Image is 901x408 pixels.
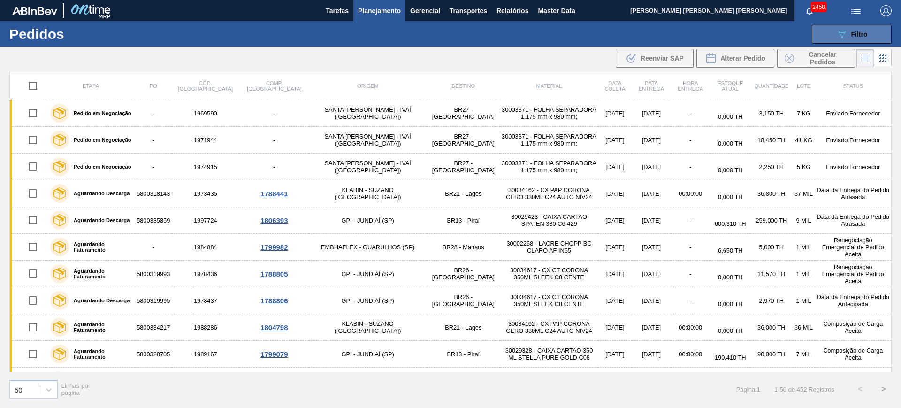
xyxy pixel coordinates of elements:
[696,49,774,68] button: Alterar Pedido
[427,127,500,154] td: BR27 - [GEOGRAPHIC_DATA]
[69,137,131,143] label: Pedido em Negociação
[500,341,598,368] td: 30029328 - CAIXA CARTAO 350 ML STELLA PURE GOLD C08
[427,287,500,314] td: BR26 - [GEOGRAPHIC_DATA]
[241,270,307,278] div: 1788805
[750,127,792,154] td: 18,450 TH
[856,49,874,67] div: Visão em Lista
[61,382,91,396] span: Linhas por página
[150,83,157,89] span: PO
[10,314,892,341] a: Aguardando Faturamento58003342171988286KLABIN - SUZANO ([GEOGRAPHIC_DATA])BR21 - Lages30034162 - ...
[69,348,131,360] label: Aguardando Faturamento
[500,154,598,180] td: 30003371 - FOLHA SEPARADORA 1.175 mm x 980 mm;
[427,180,500,207] td: BR21 - Lages
[750,100,792,127] td: 3,150 TH
[718,113,742,120] span: 0,000 TH
[69,217,130,223] label: Aguardando Descarga
[427,207,500,234] td: BR13 - Piraí
[715,220,746,227] span: 600,310 TH
[750,341,792,368] td: 90,000 TH
[815,314,892,341] td: Composição de Carga Aceita
[241,323,307,331] div: 1804798
[10,127,892,154] a: Pedido em Negociação-1971944-SANTA [PERSON_NAME] - IVAÍ ([GEOGRAPHIC_DATA])BR27 - [GEOGRAPHIC_DAT...
[241,190,307,198] div: 1788441
[880,5,892,16] img: Logout
[793,341,815,368] td: 7 MIL
[671,314,710,341] td: 00:00:00
[718,327,742,334] span: 0,000 TH
[616,49,694,68] button: Reenviar SAP
[239,100,309,127] td: -
[639,80,664,92] span: Data entrega
[671,234,710,261] td: -
[598,100,632,127] td: [DATE]
[10,154,892,180] a: Pedido em Negociação-1974915-SANTA [PERSON_NAME] - IVAÍ ([GEOGRAPHIC_DATA])BR27 - [GEOGRAPHIC_DAT...
[815,261,892,287] td: Renegociação Emergencial de Pedido Aceita
[793,234,815,261] td: 1 MIL
[671,180,710,207] td: 00:00:00
[427,100,500,127] td: BR27 - [GEOGRAPHIC_DATA]
[171,234,239,261] td: 1984884
[718,167,742,174] span: 0,000 TH
[69,191,130,196] label: Aguardando Descarga
[247,80,301,92] span: Comp. [GEOGRAPHIC_DATA]
[135,180,171,207] td: 5800318143
[715,354,746,361] span: 190,410 TH
[632,234,671,261] td: [DATE]
[241,216,307,224] div: 1806393
[598,261,632,287] td: [DATE]
[171,261,239,287] td: 1978436
[309,127,427,154] td: SANTA [PERSON_NAME] - IVAÍ ([GEOGRAPHIC_DATA])
[777,49,855,68] button: Cancelar Pedidos
[171,287,239,314] td: 1978437
[815,287,892,314] td: Data da Entrega do Pedido Antecipada
[10,287,892,314] a: Aguardando Descarga58003199951978437GPI - JUNDIAÍ (SP)BR26 - [GEOGRAPHIC_DATA]30034617 - CX CT CO...
[10,207,892,234] a: Aguardando Descarga58003358591997724GPI - JUNDIAÍ (SP)BR13 - Piraí30029423 - CAIXA CARTAO SPATEN ...
[12,7,57,15] img: TNhmsLtSVTkK8tSr43FrP2fwEKptu5GPRR3wAAAABJRU5ErkJggg==
[427,261,500,287] td: BR26 - [GEOGRAPHIC_DATA]
[135,314,171,341] td: 5800334217
[135,154,171,180] td: -
[309,207,427,234] td: GPI - JUNDIAÍ (SP)
[500,180,598,207] td: 30034162 - CX PAP CORONA CERO 330ML C24 AUTO NIV24
[135,234,171,261] td: -
[750,314,792,341] td: 36,000 TH
[536,83,562,89] span: Material
[427,154,500,180] td: BR27 - [GEOGRAPHIC_DATA]
[500,261,598,287] td: 30034617 - CX CT CORONA 350ML SLEEK C8 CENTE
[598,314,632,341] td: [DATE]
[10,341,892,368] a: Aguardando Faturamento58003287051989167GPI - JUNDIAÍ (SP)BR13 - Piraí30029328 - CAIXA CARTAO 350 ...
[69,298,130,303] label: Aguardando Descarga
[632,341,671,368] td: [DATE]
[171,368,239,394] td: 1988278
[450,5,487,16] span: Transportes
[10,368,892,394] a: Aguardando Faturamento58003287191988278GPI - JUNDIAÍ (SP)BR26 - [GEOGRAPHIC_DATA]30030072 - CX CA...
[793,127,815,154] td: 41 KG
[241,350,307,358] div: 1799079
[171,154,239,180] td: 1974915
[171,100,239,127] td: 1969590
[357,83,378,89] span: Origem
[410,5,440,16] span: Gerencial
[632,314,671,341] td: [DATE]
[83,83,99,89] span: Etapa
[10,180,892,207] a: Aguardando Descarga58003181431973435KLABIN - SUZANO ([GEOGRAPHIC_DATA])BR21 - Lages30034162 - CX ...
[598,368,632,394] td: [DATE]
[15,385,23,393] div: 50
[171,180,239,207] td: 1973435
[69,268,131,279] label: Aguardando Faturamento
[632,368,671,394] td: [DATE]
[718,193,742,200] span: 0,000 TH
[135,287,171,314] td: 5800319995
[135,341,171,368] td: 5800328705
[671,100,710,127] td: -
[850,5,862,16] img: userActions
[843,83,863,89] span: Status
[793,100,815,127] td: 7 KG
[500,234,598,261] td: 30002268 - LACRE CHOPP BC CLARO AF IN65
[500,207,598,234] td: 30029423 - CAIXA CARTAO SPATEN 330 C6 429
[750,368,792,394] td: 576,000 TH
[810,2,827,12] span: 2458
[309,154,427,180] td: SANTA [PERSON_NAME] - IVAÍ ([GEOGRAPHIC_DATA])
[598,234,632,261] td: [DATE]
[427,314,500,341] td: BR21 - Lages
